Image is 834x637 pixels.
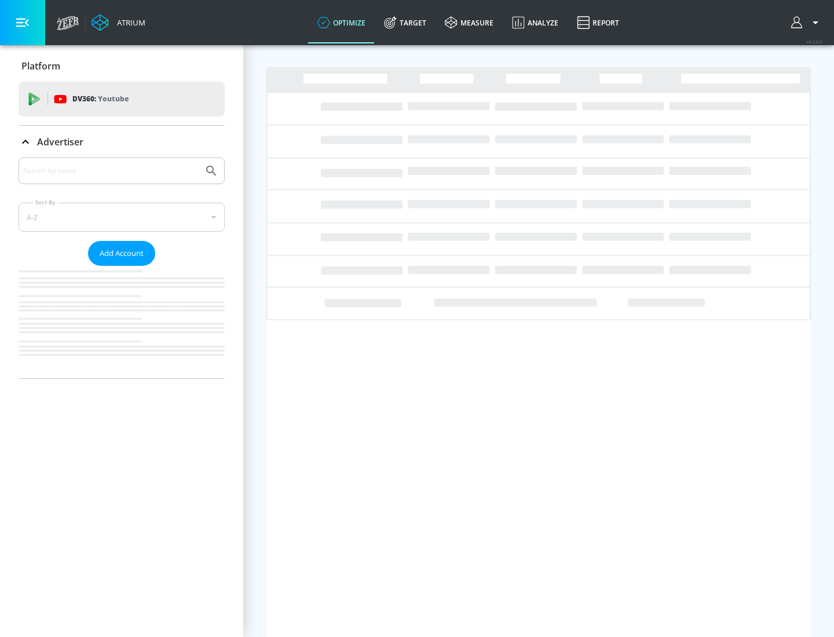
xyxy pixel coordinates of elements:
input: Search by name [23,163,199,178]
span: Add Account [100,247,144,260]
p: Platform [21,60,60,72]
a: measure [436,2,503,43]
button: Add Account [88,241,155,266]
div: Platform [19,50,225,82]
div: Atrium [112,17,145,28]
nav: list of Advertiser [19,266,225,378]
span: v 4.24.0 [806,38,822,45]
a: Target [375,2,436,43]
a: Atrium [92,14,145,31]
a: Analyze [503,2,568,43]
a: optimize [308,2,375,43]
div: Advertiser [19,126,225,158]
p: Youtube [98,93,129,105]
a: Report [568,2,628,43]
label: Sort By [33,199,58,206]
div: DV360: Youtube [19,82,225,116]
p: DV360: [72,93,129,105]
p: Advertiser [37,136,83,148]
div: Advertiser [19,158,225,378]
div: A-Z [19,203,225,232]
